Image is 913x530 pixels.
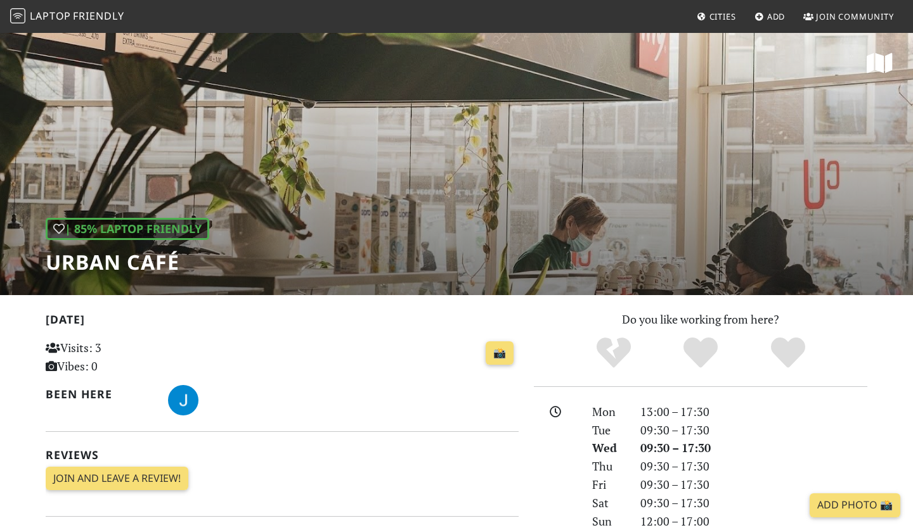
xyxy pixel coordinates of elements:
[46,448,519,462] h2: Reviews
[798,5,899,28] a: Join Community
[10,6,124,28] a: LaptopFriendly LaptopFriendly
[633,476,875,494] div: 09:30 – 17:30
[633,421,875,439] div: 09:30 – 17:30
[570,336,657,370] div: No
[46,339,193,375] p: Visits: 3 Vibes: 0
[585,476,633,494] div: Fri
[657,336,744,370] div: Yes
[767,11,786,22] span: Add
[46,388,153,401] h2: Been here
[534,310,867,329] p: Do you like working from here?
[585,439,633,457] div: Wed
[46,313,519,331] h2: [DATE]
[744,336,832,370] div: Definitely!
[585,403,633,421] div: Mon
[633,403,875,421] div: 13:00 – 17:30
[46,467,188,491] a: Join and leave a review!
[168,385,198,415] img: 3698-jesse.jpg
[73,9,124,23] span: Friendly
[585,494,633,512] div: Sat
[46,250,209,274] h1: Urban Café
[692,5,741,28] a: Cities
[585,421,633,439] div: Tue
[709,11,736,22] span: Cities
[633,494,875,512] div: 09:30 – 17:30
[749,5,791,28] a: Add
[633,439,875,457] div: 09:30 – 17:30
[486,341,514,365] a: 📸
[46,218,209,240] div: | 85% Laptop Friendly
[816,11,894,22] span: Join Community
[585,457,633,476] div: Thu
[633,457,875,476] div: 09:30 – 17:30
[810,493,900,517] a: Add Photo 📸
[168,391,198,407] span: Jesse H
[10,8,25,23] img: LaptopFriendly
[30,9,71,23] span: Laptop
